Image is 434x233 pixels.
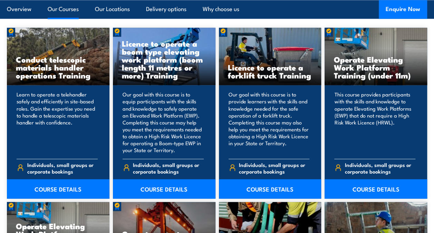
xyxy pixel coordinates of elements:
[334,55,418,79] h3: Operate Elevating Work Platform Training (under 11m)
[7,179,109,198] a: COURSE DETAILS
[17,91,98,153] p: Learn to operate a telehandler safely and efficiently in site-based roles. Gain the expertise you...
[229,91,310,153] p: Our goal with this course is to provide learners with the skills and knowledge needed for the saf...
[133,161,203,174] span: Individuals, small groups or corporate bookings
[219,179,321,198] a: COURSE DETAILS
[345,161,415,174] span: Individuals, small groups or corporate bookings
[325,179,427,198] a: COURSE DETAILS
[239,161,309,174] span: Individuals, small groups or corporate bookings
[228,63,312,79] h3: Licence to operate a forklift truck Training
[113,179,215,198] a: COURSE DETAILS
[123,91,204,153] p: Our goal with this course is to equip participants with the skills and knowledge to safely operat...
[27,161,98,174] span: Individuals, small groups or corporate bookings
[122,39,206,79] h3: Licence to operate a boom type elevating work platform (boom length 11 metres or more) Training
[16,55,100,79] h3: Conduct telescopic materials handler operations Training
[334,91,415,153] p: This course provides participants with the skills and knowledge to operate Elevating Work Platfor...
